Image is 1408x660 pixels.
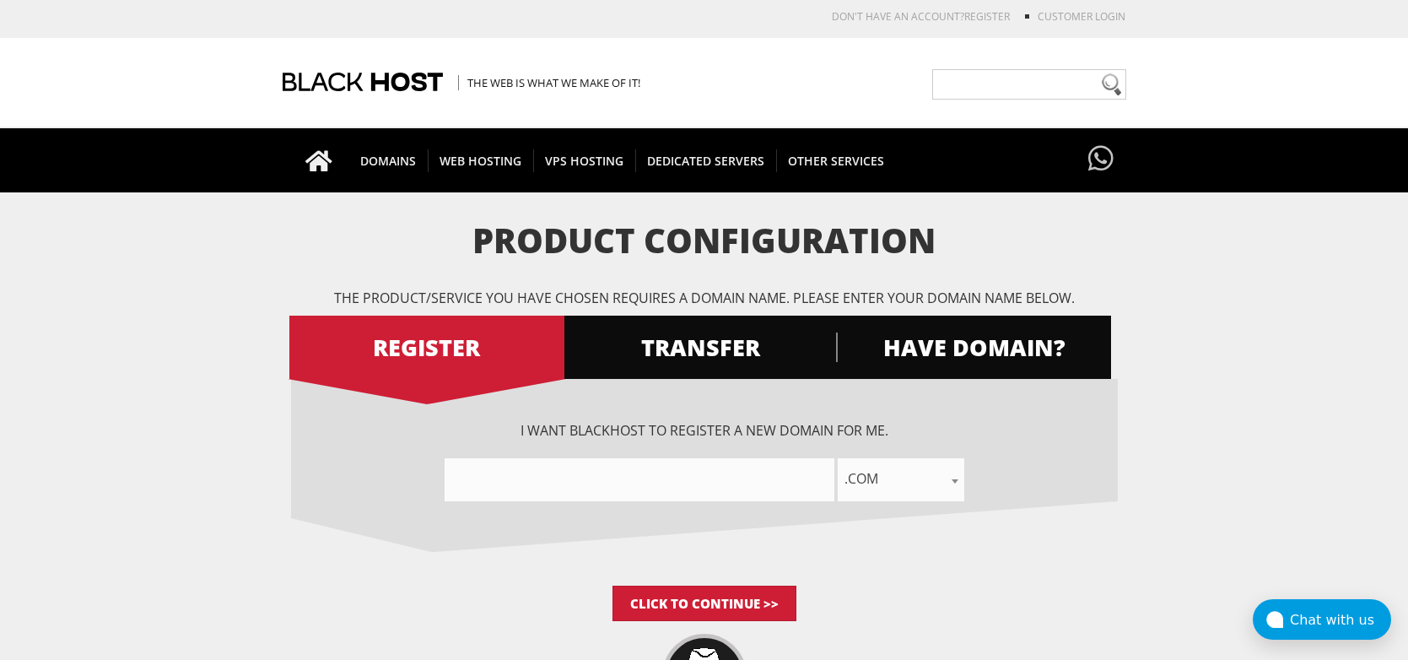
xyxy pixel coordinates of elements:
a: Customer Login [1038,9,1125,24]
span: TRANSFER [563,333,838,362]
a: HAVE DOMAIN? [836,316,1111,379]
li: Don't have an account? [806,9,1010,24]
a: Have questions? [1084,128,1118,191]
a: OTHER SERVICES [776,128,896,192]
p: The product/service you have chosen requires a domain name. Please enter your domain name below. [291,289,1118,307]
a: Go to homepage [289,128,349,192]
span: REGISTER [289,333,564,362]
span: HAVE DOMAIN? [836,333,1111,362]
input: Need help? [932,69,1126,100]
a: DOMAINS [348,128,429,192]
a: REGISTER [289,316,564,379]
div: Chat with us [1290,612,1391,628]
button: Chat with us [1253,599,1391,640]
span: .com [838,467,964,490]
a: DEDICATED SERVERS [635,128,777,192]
a: VPS HOSTING [533,128,636,192]
h1: Product Configuration [291,222,1118,259]
span: .com [838,458,964,501]
span: DEDICATED SERVERS [635,149,777,172]
div: I want BlackHOST to register a new domain for me. [291,421,1118,501]
a: REGISTER [964,9,1010,24]
span: WEB HOSTING [428,149,534,172]
span: OTHER SERVICES [776,149,896,172]
a: TRANSFER [563,316,838,379]
span: The Web is what we make of it! [458,75,640,90]
span: DOMAINS [348,149,429,172]
span: VPS HOSTING [533,149,636,172]
input: Click to Continue >> [612,586,796,621]
a: WEB HOSTING [428,128,534,192]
